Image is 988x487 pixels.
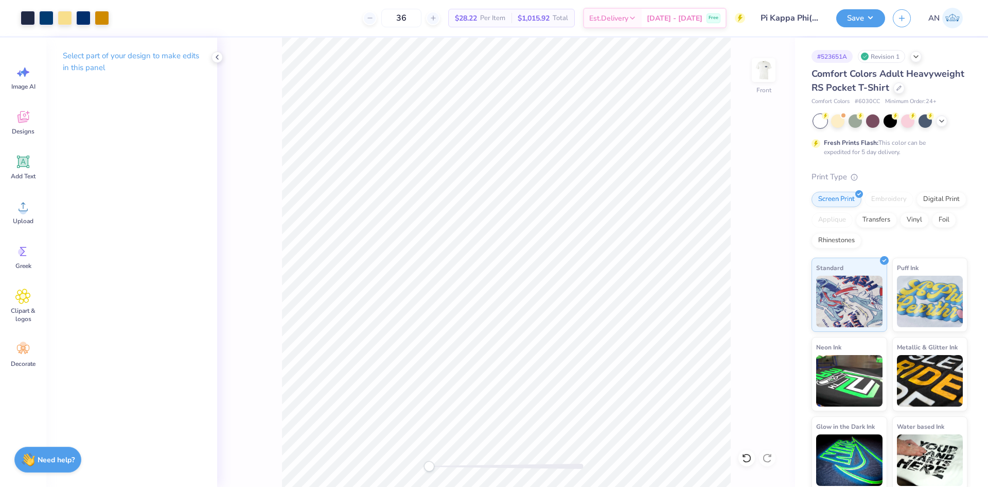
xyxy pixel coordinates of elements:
[11,172,36,180] span: Add Text
[753,60,774,80] img: Front
[647,13,702,24] span: [DATE] - [DATE]
[424,461,434,472] div: Accessibility label
[455,13,477,24] span: $28.22
[753,8,828,28] input: Untitled Design
[916,192,966,207] div: Digital Print
[13,217,33,225] span: Upload
[709,14,718,22] span: Free
[928,12,940,24] span: AN
[811,212,853,228] div: Applique
[942,8,963,28] img: Arlo Noche
[932,212,956,228] div: Foil
[518,13,550,24] span: $1,015.92
[381,9,421,27] input: – –
[816,355,883,407] img: Neon Ink
[811,50,853,63] div: # 523651A
[924,8,967,28] a: AN
[11,82,36,91] span: Image AI
[811,233,861,248] div: Rhinestones
[824,139,878,147] strong: Fresh Prints Flash:
[824,138,950,157] div: This color can be expedited for 5 day delivery.
[897,276,963,327] img: Puff Ink
[816,262,843,273] span: Standard
[897,342,958,352] span: Metallic & Glitter Ink
[15,262,31,270] span: Greek
[756,86,771,95] div: Front
[836,9,885,27] button: Save
[63,50,201,74] p: Select part of your design to make edits in this panel
[589,13,628,24] span: Est. Delivery
[897,421,944,432] span: Water based Ink
[816,421,875,432] span: Glow in the Dark Ink
[811,97,850,106] span: Comfort Colors
[856,212,897,228] div: Transfers
[816,276,883,327] img: Standard
[811,68,964,94] span: Comfort Colors Adult Heavyweight RS Pocket T-Shirt
[11,360,36,368] span: Decorate
[858,50,905,63] div: Revision 1
[811,171,967,183] div: Print Type
[816,342,841,352] span: Neon Ink
[864,192,913,207] div: Embroidery
[885,97,937,106] span: Minimum Order: 24 +
[12,127,34,136] span: Designs
[897,262,919,273] span: Puff Ink
[38,455,75,465] strong: Need help?
[897,355,963,407] img: Metallic & Glitter Ink
[816,434,883,486] img: Glow in the Dark Ink
[855,97,880,106] span: # 6030CC
[900,212,929,228] div: Vinyl
[6,307,40,323] span: Clipart & logos
[897,434,963,486] img: Water based Ink
[553,13,568,24] span: Total
[480,13,505,24] span: Per Item
[811,192,861,207] div: Screen Print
